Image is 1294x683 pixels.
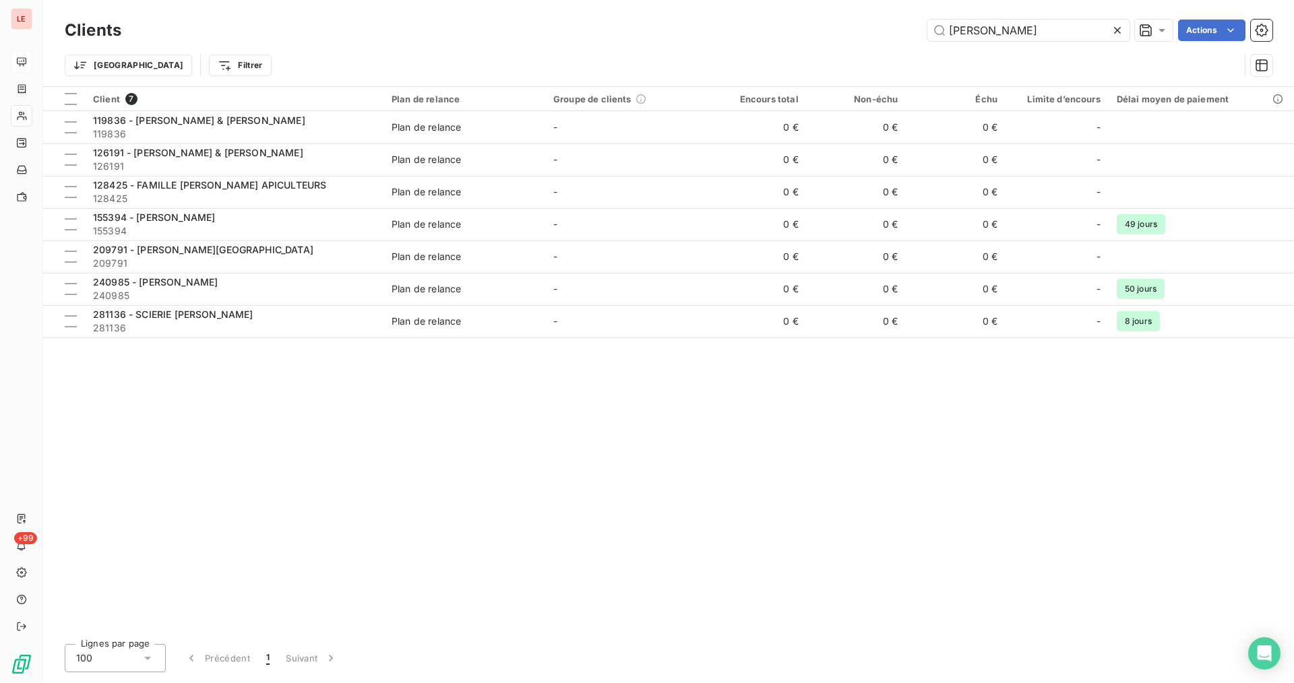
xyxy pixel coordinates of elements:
[707,240,807,273] td: 0 €
[553,94,631,104] span: Groupe de clients
[177,644,258,672] button: Précédent
[807,176,906,208] td: 0 €
[76,651,92,665] span: 100
[807,143,906,176] td: 0 €
[93,192,375,205] span: 128425
[807,111,906,143] td: 0 €
[93,127,375,141] span: 119836
[707,143,807,176] td: 0 €
[209,55,271,76] button: Filtrer
[392,250,461,263] div: Plan de relance
[807,240,906,273] td: 0 €
[715,94,799,104] div: Encours total
[1097,153,1101,166] span: -
[14,532,37,544] span: +99
[1097,315,1101,328] span: -
[125,93,137,105] span: 7
[65,18,121,42] h3: Clients
[553,154,557,165] span: -
[807,208,906,240] td: 0 €
[707,305,807,337] td: 0 €
[1097,250,1101,263] span: -
[93,147,303,158] span: 126191 - [PERSON_NAME] & [PERSON_NAME]
[906,143,1006,176] td: 0 €
[553,218,557,230] span: -
[93,276,218,288] span: 240985 - [PERSON_NAME]
[278,644,346,672] button: Suivant
[93,257,375,270] span: 209791
[11,653,32,675] img: Logo LeanPay
[1117,279,1165,299] span: 50 jours
[93,212,215,223] span: 155394 - [PERSON_NAME]
[1097,121,1101,134] span: -
[1117,311,1160,331] span: 8 jours
[815,94,898,104] div: Non-échu
[553,186,557,197] span: -
[93,179,326,191] span: 128425 - FAMILLE [PERSON_NAME] APICULTEURS
[906,111,1006,143] td: 0 €
[11,8,32,30] div: LE
[707,111,807,143] td: 0 €
[93,321,375,335] span: 281136
[1014,94,1101,104] div: Limite d’encours
[906,305,1006,337] td: 0 €
[93,308,253,320] span: 281136 - SCIERIE [PERSON_NAME]
[553,251,557,262] span: -
[914,94,997,104] div: Échu
[707,273,807,305] td: 0 €
[1178,20,1245,41] button: Actions
[707,176,807,208] td: 0 €
[906,208,1006,240] td: 0 €
[392,121,461,134] div: Plan de relance
[392,94,537,104] div: Plan de relance
[1097,185,1101,199] span: -
[392,153,461,166] div: Plan de relance
[553,121,557,133] span: -
[1117,214,1165,234] span: 49 jours
[906,176,1006,208] td: 0 €
[906,273,1006,305] td: 0 €
[927,20,1130,41] input: Rechercher
[392,218,461,231] div: Plan de relance
[1248,637,1281,670] div: Open Intercom Messenger
[93,94,120,104] span: Client
[392,315,461,328] div: Plan de relance
[93,244,313,255] span: 209791 - [PERSON_NAME][GEOGRAPHIC_DATA]
[553,283,557,294] span: -
[906,240,1006,273] td: 0 €
[93,115,305,126] span: 119836 - [PERSON_NAME] & [PERSON_NAME]
[807,273,906,305] td: 0 €
[93,289,375,302] span: 240985
[266,651,270,665] span: 1
[807,305,906,337] td: 0 €
[707,208,807,240] td: 0 €
[1117,94,1286,104] div: Délai moyen de paiement
[553,315,557,327] span: -
[1097,282,1101,296] span: -
[93,224,375,238] span: 155394
[1097,218,1101,231] span: -
[392,185,461,199] div: Plan de relance
[65,55,192,76] button: [GEOGRAPHIC_DATA]
[392,282,461,296] div: Plan de relance
[258,644,278,672] button: 1
[93,160,375,173] span: 126191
